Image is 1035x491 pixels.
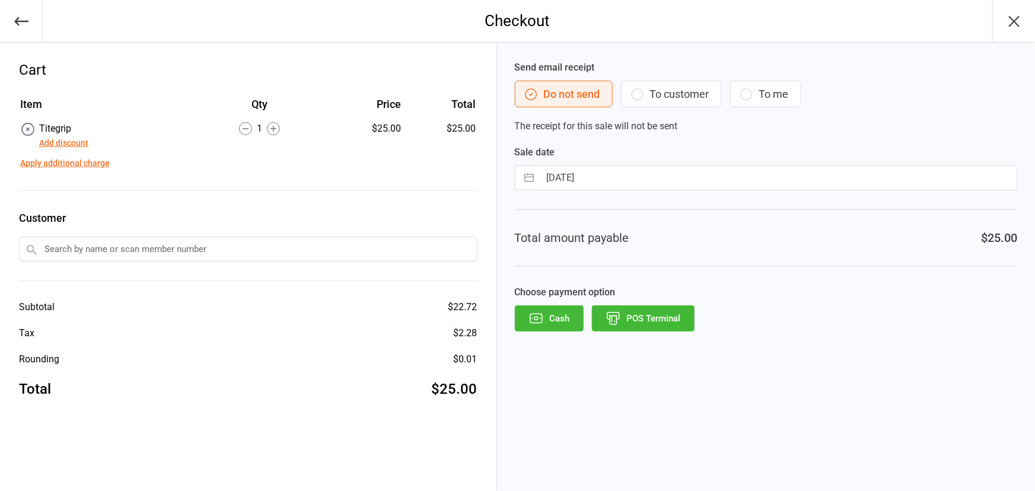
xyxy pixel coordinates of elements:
[19,352,59,366] div: Rounding
[19,300,55,314] div: Subtotal
[515,60,1017,75] label: Send email receipt
[515,305,584,331] button: Cash
[454,352,477,366] div: $0.01
[515,81,613,107] button: Do not send
[406,122,476,150] td: $25.00
[406,96,476,120] th: Total
[515,229,629,247] div: Total amount payable
[515,285,1017,299] label: Choose payment option
[515,60,1017,133] div: The receipt for this sale will not be sent
[432,378,477,400] div: $25.00
[39,137,88,149] button: Add discount
[20,96,194,120] th: Item
[454,326,477,340] div: $2.28
[195,122,324,136] div: 1
[195,96,324,120] th: Qty
[19,210,477,226] label: Customer
[448,300,477,314] div: $22.72
[19,378,51,400] div: Total
[19,237,477,262] input: Search by name or scan member number
[621,81,722,107] button: To customer
[39,123,71,134] span: Titegrip
[981,229,1017,247] div: $25.00
[326,96,401,112] div: Price
[592,305,695,331] button: POS Terminal
[326,122,401,136] div: $25.00
[19,326,34,340] div: Tax
[515,145,1017,160] label: Sale date
[730,81,801,107] button: To me
[20,157,110,170] button: Apply additional charge
[19,59,477,81] div: Cart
